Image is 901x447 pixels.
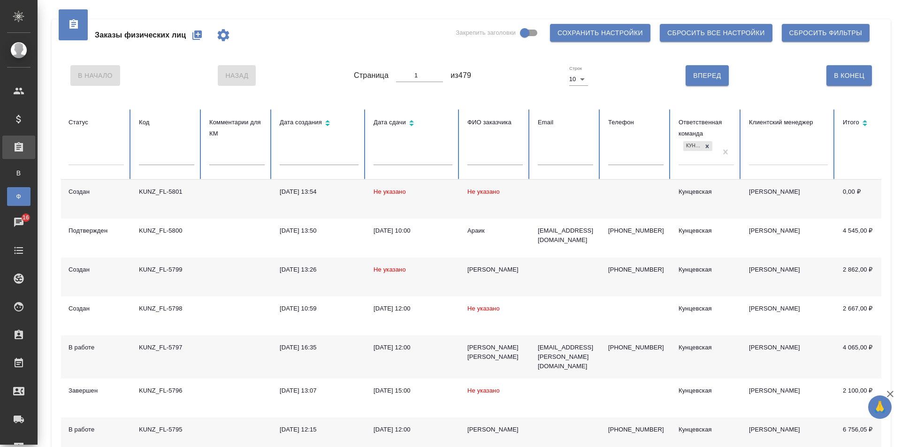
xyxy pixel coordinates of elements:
div: KUNZ_FL-5801 [139,187,194,197]
div: [DATE] 12:00 [374,425,452,434]
a: Ф [7,187,31,206]
div: ФИО заказчика [467,117,523,128]
p: [PHONE_NUMBER] [608,265,664,274]
span: Не указано [467,387,500,394]
div: Кунцевская [679,226,734,235]
div: Ответственная команда [679,117,734,139]
div: [DATE] 15:00 [374,386,452,395]
button: Создать [186,24,208,46]
td: [PERSON_NAME] [741,335,835,379]
span: Не указано [467,188,500,195]
div: KUNZ_FL-5799 [139,265,194,274]
span: Заказы физических лиц [95,30,186,41]
div: [DATE] 10:59 [280,304,359,313]
span: Сбросить все настройки [667,27,765,39]
span: Страница [354,70,389,81]
div: [DATE] 12:15 [280,425,359,434]
div: [PERSON_NAME] [467,265,523,274]
div: KUNZ_FL-5797 [139,343,194,352]
div: [DATE] 16:35 [280,343,359,352]
span: В Конец [834,70,864,82]
div: [DATE] 10:00 [374,226,452,235]
div: Создан [69,187,124,197]
div: Сортировка [280,117,359,130]
span: 16 [17,213,35,222]
span: из 479 [450,70,471,81]
td: [PERSON_NAME] [741,258,835,296]
button: В Конец [826,65,872,86]
div: Email [538,117,593,128]
p: [PHONE_NUMBER] [608,226,664,235]
div: KUNZ_FL-5798 [139,304,194,313]
a: 16 [2,211,35,234]
button: Сохранить настройки [550,24,650,42]
div: [DATE] 13:26 [280,265,359,274]
div: Клиентский менеджер [749,117,828,128]
span: 🙏 [872,397,888,417]
div: Код [139,117,194,128]
div: Создан [69,265,124,274]
div: [DATE] 12:00 [374,343,452,352]
p: [PHONE_NUMBER] [608,425,664,434]
td: [PERSON_NAME] [741,219,835,258]
div: Телефон [608,117,664,128]
div: [PERSON_NAME] [PERSON_NAME] [467,343,523,362]
p: [EMAIL_ADDRESS][DOMAIN_NAME] [538,226,593,245]
div: KUNZ_FL-5796 [139,386,194,395]
div: Создан [69,304,124,313]
div: KUNZ_FL-5795 [139,425,194,434]
div: Завершен [69,386,124,395]
span: Ф [12,192,26,201]
label: Строк [569,66,582,71]
span: Закрепить заголовки [456,28,516,38]
button: Сбросить фильтры [782,24,870,42]
div: Статус [69,117,124,128]
a: В [7,164,31,182]
span: Сбросить фильтры [789,27,862,39]
button: 🙏 [868,395,892,419]
span: Вперед [693,70,721,82]
div: Кунцевская [679,343,734,352]
div: Кунцевская [679,265,734,274]
td: [PERSON_NAME] [741,379,835,417]
span: Не указано [374,266,406,273]
div: Кунцевская [679,425,734,434]
div: [PERSON_NAME] [467,425,523,434]
div: Кунцевская [679,187,734,197]
button: Сбросить все настройки [660,24,772,42]
div: Кунцевская [683,141,702,151]
p: [EMAIL_ADDRESS][PERSON_NAME][DOMAIN_NAME] [538,343,593,371]
span: Не указано [467,305,500,312]
button: Вперед [686,65,728,86]
td: [PERSON_NAME] [741,180,835,219]
div: KUNZ_FL-5800 [139,226,194,235]
div: Кунцевская [679,304,734,313]
span: Не указано [374,188,406,195]
td: [PERSON_NAME] [741,296,835,335]
span: Сохранить настройки [557,27,643,39]
div: Комментарии для КМ [209,117,265,139]
div: Араик [467,226,523,235]
div: Сортировка [374,117,452,130]
p: [PHONE_NUMBER] [608,343,664,352]
div: 10 [569,73,588,86]
div: Сортировка [843,117,898,130]
span: В [12,168,26,178]
div: [DATE] 12:00 [374,304,452,313]
div: В работе [69,425,124,434]
div: [DATE] 13:54 [280,187,359,197]
div: Подтвержден [69,226,124,235]
div: [DATE] 13:50 [280,226,359,235]
div: [DATE] 13:07 [280,386,359,395]
div: В работе [69,343,124,352]
div: Кунцевская [679,386,734,395]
